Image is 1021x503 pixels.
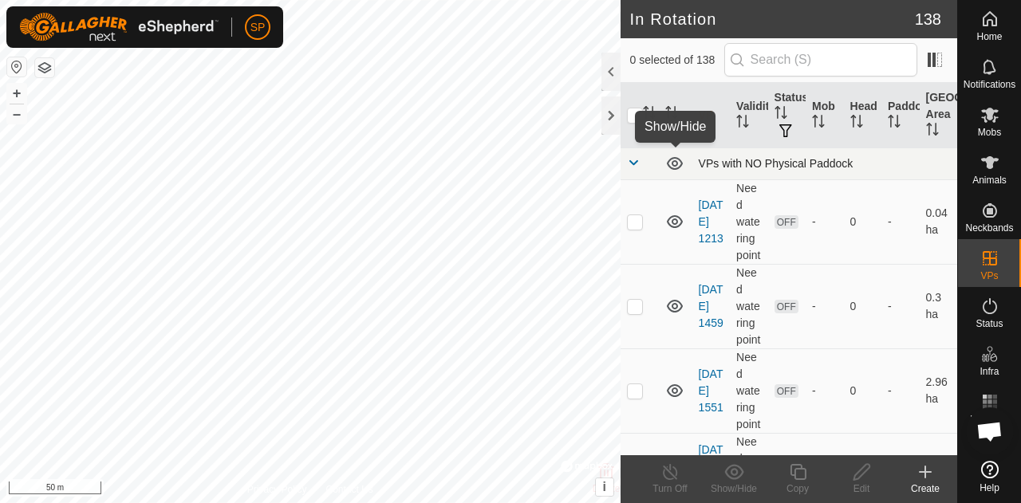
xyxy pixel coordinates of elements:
a: Privacy Policy [247,482,307,497]
span: Notifications [964,80,1015,89]
th: Validity [730,83,767,148]
h2: In Rotation [630,10,915,29]
a: [DATE] 1213 [699,198,723,245]
td: Need watering point [730,264,767,348]
div: Copy [766,481,830,496]
span: OFF [775,300,798,313]
span: Help [980,483,999,493]
th: VP [692,83,730,148]
div: Show/Hide [702,481,766,496]
td: - [881,348,919,433]
span: Infra [980,367,999,376]
a: [DATE] 1551 [699,367,723,414]
a: Contact Us [325,482,373,497]
td: 2.96 ha [920,348,957,433]
span: Neckbands [965,223,1013,233]
span: OFF [775,384,798,398]
p-sorticon: Activate to sort [812,117,825,130]
td: 0.3 ha [920,264,957,348]
span: 138 [915,7,941,31]
a: Help [958,454,1021,499]
span: Mobs [978,128,1001,137]
button: i [596,478,613,496]
input: Search (S) [724,43,917,77]
div: - [812,214,837,230]
span: SP [250,19,266,36]
td: - [881,179,919,264]
span: i [602,480,605,493]
p-sorticon: Activate to sort [775,108,787,121]
div: VPs with NO Physical Paddock [699,157,951,170]
button: Reset Map [7,57,26,77]
td: - [881,264,919,348]
div: Create [893,481,957,496]
p-sorticon: Activate to sort [888,117,901,130]
th: Status [768,83,806,148]
td: 0 [844,264,881,348]
p-sorticon: Activate to sort [736,117,749,130]
span: Home [976,32,1002,41]
th: [GEOGRAPHIC_DATA] Area [920,83,957,148]
p-sorticon: Activate to sort [850,117,863,130]
td: 0 [844,179,881,264]
p-sorticon: Activate to sort [926,125,939,138]
div: - [812,298,837,315]
button: – [7,104,26,124]
p-sorticon: Activate to sort [643,108,656,121]
button: + [7,84,26,103]
span: Status [976,319,1003,328]
td: Need watering point [730,348,767,433]
button: Map Layers [35,58,54,77]
div: Turn Off [638,481,702,496]
div: - [812,383,837,399]
div: Bate-papo aberto [966,407,1014,455]
a: [DATE] 1459 [699,283,723,329]
td: 0 [844,348,881,433]
td: Need watering point [730,179,767,264]
img: Gallagher Logo [19,13,219,41]
span: OFF [775,215,798,229]
th: Mob [806,83,843,148]
td: 0.04 ha [920,179,957,264]
th: Head [844,83,881,148]
span: Heatmap [970,415,1009,424]
div: Edit [830,481,893,496]
p-sorticon: Activate to sort [665,108,678,121]
span: VPs [980,271,998,281]
span: Animals [972,175,1007,185]
span: 0 selected of 138 [630,52,724,69]
th: Paddock [881,83,919,148]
